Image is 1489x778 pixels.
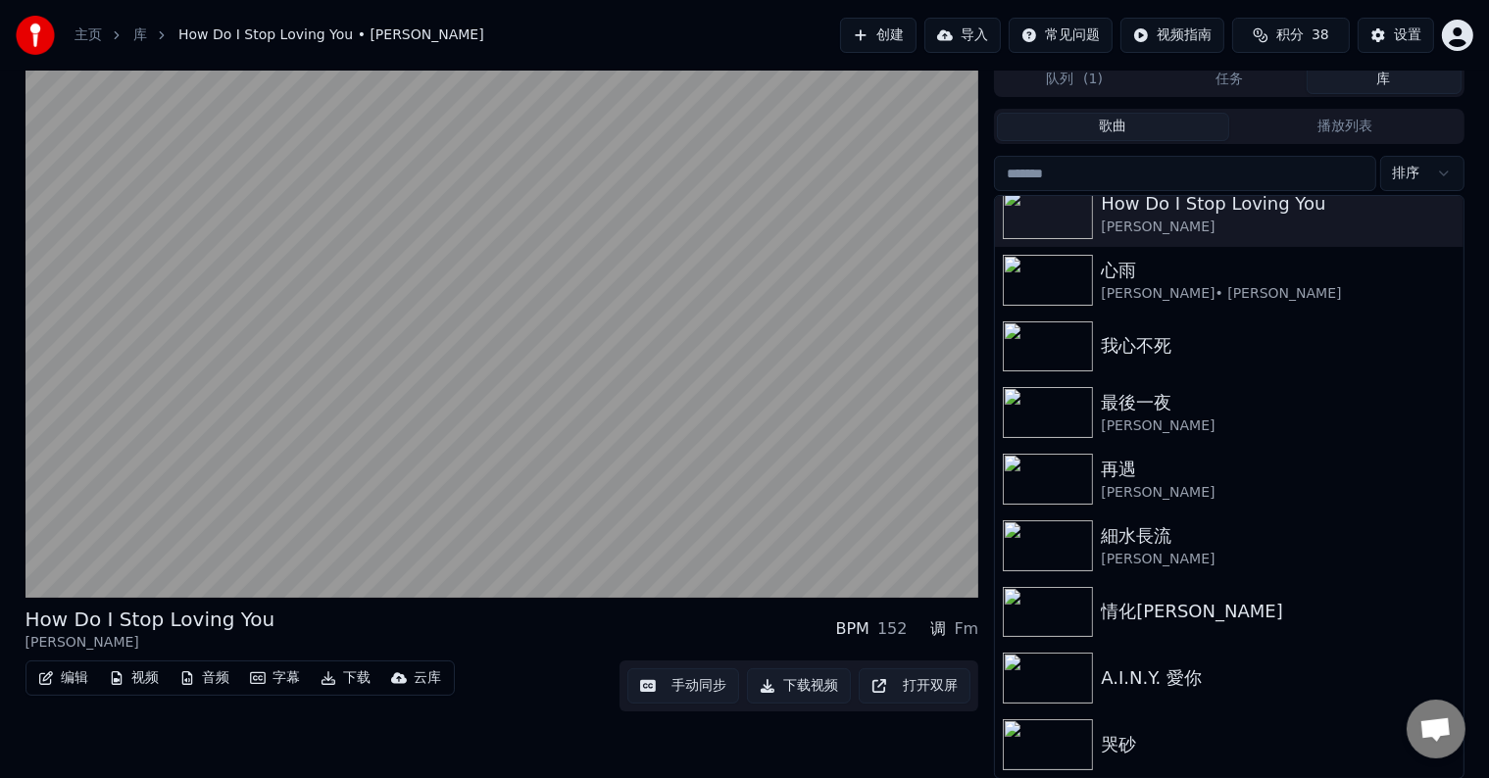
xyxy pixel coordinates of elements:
[1101,332,1455,360] div: 我心不死
[1120,18,1224,53] button: 视频指南
[74,25,484,45] nav: breadcrumb
[172,664,238,692] button: 音频
[16,16,55,55] img: youka
[1101,190,1455,218] div: How Do I Stop Loving You
[747,668,851,704] button: 下载视频
[133,25,147,45] a: 库
[1358,18,1434,53] button: 设置
[1101,598,1455,625] div: 情化[PERSON_NAME]
[1101,416,1455,436] div: [PERSON_NAME]
[1101,731,1455,758] div: 哭砂
[25,606,275,633] div: How Do I Stop Loving You
[1152,66,1307,94] button: 任务
[1393,164,1420,183] span: 排序
[1101,550,1455,569] div: [PERSON_NAME]
[1101,389,1455,416] div: 最後一夜
[836,617,869,641] div: BPM
[1394,25,1421,45] div: 设置
[1101,284,1455,304] div: [PERSON_NAME]• [PERSON_NAME]
[30,664,97,692] button: 编辑
[840,18,917,53] button: 创建
[1101,483,1455,503] div: [PERSON_NAME]
[859,668,970,704] button: 打开双屏
[931,617,947,641] div: 调
[1009,18,1113,53] button: 常见问题
[1101,522,1455,550] div: 細水長流
[1407,700,1465,758] div: 开放式聊天
[1101,218,1455,237] div: [PERSON_NAME]
[877,617,908,641] div: 152
[1101,664,1455,692] div: A.I.N.Y. 愛你
[1307,66,1462,94] button: 库
[1101,257,1455,284] div: 心雨
[415,668,442,688] div: 云库
[101,664,168,692] button: 视频
[1312,25,1329,45] span: 38
[955,617,979,641] div: Fm
[924,18,1001,53] button: 导入
[313,664,379,692] button: 下载
[1229,113,1462,141] button: 播放列表
[178,25,484,45] span: How Do I Stop Loving You • [PERSON_NAME]
[1101,456,1455,483] div: 再遇
[1232,18,1350,53] button: 积分38
[997,66,1152,94] button: 队列
[1083,70,1103,89] span: ( 1 )
[74,25,102,45] a: 主页
[997,113,1229,141] button: 歌曲
[627,668,739,704] button: 手动同步
[25,633,275,653] div: [PERSON_NAME]
[1276,25,1304,45] span: 积分
[242,664,309,692] button: 字幕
